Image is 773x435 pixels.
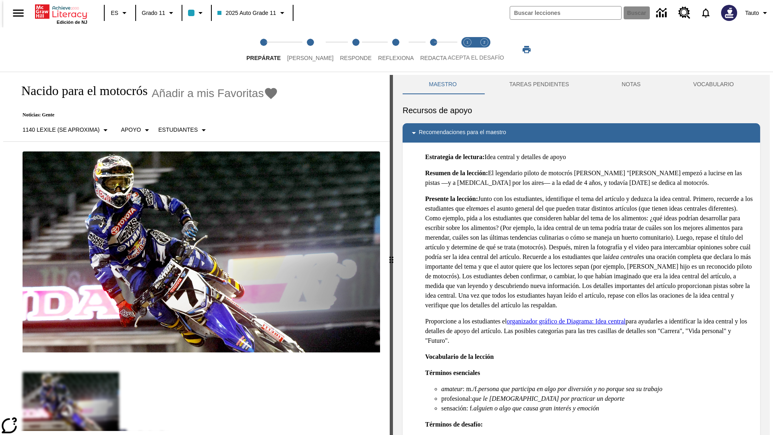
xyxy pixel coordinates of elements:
button: Imprimir [514,42,539,57]
img: El corredor de motocrós James Stewart vuela por los aires en su motocicleta de montaña [23,151,380,353]
em: amateur [441,385,463,392]
em: que le [DEMOGRAPHIC_DATA] por practicar un deporte [472,395,624,402]
button: Seleccione Lexile, 1140 Lexile (Se aproxima) [19,123,114,137]
div: activity [393,75,770,435]
text: 2 [483,40,485,44]
button: Acepta el desafío lee step 1 of 2 [456,27,479,72]
button: Grado: Grado 11, Elige un grado [138,6,179,20]
a: Centro de recursos, Se abrirá en una pestaña nueva. [674,2,695,24]
div: reading [3,75,390,431]
span: Grado 11 [142,9,165,17]
em: tema [471,205,484,212]
button: NOTAS [595,75,667,94]
div: Pulsa la tecla de intro o la barra espaciadora y luego presiona las flechas de derecha e izquierd... [390,75,393,435]
span: Redacta [420,55,447,61]
p: Recomendaciones para el maestro [419,128,506,138]
a: Notificaciones [695,2,716,23]
p: Estudiantes [158,126,198,134]
a: organizador gráfico de Diagrama: Idea central [507,318,626,325]
button: Clase: 2025 Auto Grade 11, Selecciona una clase [214,6,290,20]
p: El legendario piloto de motocrós [PERSON_NAME] "[PERSON_NAME] empezó a lucirse en las pistas —y a... [425,168,754,188]
text: 1 [466,40,468,44]
span: Responde [340,55,372,61]
img: Avatar [721,5,737,21]
button: Tipo de apoyo, Apoyo [118,123,155,137]
strong: Términos esenciales [425,369,480,376]
span: 2025 Auto Grade 11 [217,9,276,17]
h6: Recursos de apoyo [403,104,760,117]
li: : m./f. [441,384,754,394]
span: Añadir a mis Favoritas [152,87,264,100]
span: ACEPTA EL DESAFÍO [448,54,504,61]
p: 1140 Lexile (Se aproxima) [23,126,99,134]
input: Buscar campo [510,6,621,19]
span: Tauto [745,9,759,17]
button: Responde step 3 of 5 [333,27,378,72]
li: sensación: f. [441,404,754,413]
button: VOCABULARIO [667,75,760,94]
button: Abrir el menú lateral [6,1,30,25]
div: Instructional Panel Tabs [403,75,760,94]
em: alguien o algo que causa gran interés y emoción [473,405,599,412]
p: Proporcione a los estudiantes el para ayudarles a identificar la idea central y los detalles de a... [425,317,754,346]
p: Junto con los estudiantes, identifique el tema del artículo y deduzca la idea central. Primero, r... [425,194,754,310]
button: Acepta el desafío contesta step 2 of 2 [473,27,496,72]
button: Reflexiona step 4 of 5 [372,27,420,72]
strong: Estrategia de lectura: [425,153,485,160]
button: Lee step 2 of 5 [281,27,340,72]
li: profesional: [441,394,754,404]
button: Escoja un nuevo avatar [716,2,742,23]
button: Perfil/Configuración [742,6,773,20]
button: Prepárate step 1 of 5 [240,27,287,72]
em: persona que participa en algo por diversión y no porque sea su trabajo [478,385,662,392]
strong: Presente la lección: [425,195,478,202]
span: Reflexiona [378,55,414,61]
button: TAREAS PENDIENTES [483,75,595,94]
strong: Vocabulario de la lección [425,353,494,360]
button: Añadir a mis Favoritas - Nacido para el motocrós [152,86,279,100]
span: ES [111,9,118,17]
span: [PERSON_NAME] [287,55,333,61]
strong: Términos de desafío: [425,421,483,428]
button: El color de la clase es azul claro. Cambiar el color de la clase. [185,6,209,20]
strong: Resumen de la lección: [425,170,488,176]
button: Maestro [403,75,483,94]
span: Edición de NJ [57,20,87,25]
p: Idea central y detalles de apoyo [425,152,754,162]
p: Apoyo [121,126,141,134]
h1: Nacido para el motocrós [13,83,148,98]
button: Seleccionar estudiante [155,123,212,137]
button: Redacta step 5 of 5 [414,27,453,72]
span: Prepárate [246,55,281,61]
div: Portada [35,3,87,25]
a: Centro de información [651,2,674,24]
em: idea central [608,253,639,260]
button: Lenguaje: ES, Selecciona un idioma [107,6,133,20]
p: Noticias: Gente [13,112,278,118]
div: Recomendaciones para el maestro [403,123,760,143]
